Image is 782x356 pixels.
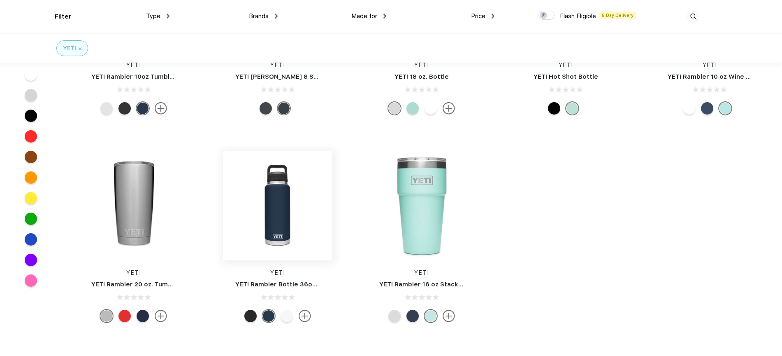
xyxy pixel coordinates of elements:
a: YETI Rambler 10oz Tumbler with Magslider Lid [91,73,235,80]
div: Stainless Steel [388,102,401,115]
div: Seafoam [719,102,731,115]
div: Filter [55,12,72,21]
img: filter_cancel.svg [79,47,81,50]
div: Navy [137,102,149,115]
div: Navy [701,102,713,115]
a: YETI [PERSON_NAME] 8 Soft Cooler [235,73,346,80]
img: more.svg [155,310,167,322]
span: Price [471,12,485,20]
div: Navy [278,102,290,115]
img: more.svg [443,310,455,322]
img: dropdown.png [383,14,386,19]
div: Navy [137,310,149,322]
span: Type [146,12,160,20]
div: Stainless Steel [100,310,113,322]
div: Stainless Steel [388,310,401,322]
span: Brands [249,12,269,20]
img: dropdown.png [492,14,494,19]
div: Stainless Steel [100,102,113,115]
a: YETI [559,62,573,68]
a: YETI Rambler 20 oz. Tumbler [91,281,181,288]
img: dropdown.png [167,14,169,19]
img: func=resize&h=266 [223,151,332,260]
a: YETI 18 oz. Bottle [394,73,449,80]
div: Seafoam Blue [566,102,578,115]
div: Black [244,310,257,322]
div: Black [118,102,131,115]
a: YETI Rambler Bottle 36oz Chug [235,281,333,288]
img: func=resize&h=266 [79,151,188,260]
div: Navy [262,310,275,322]
div: Black [548,102,560,115]
img: more.svg [443,102,455,115]
img: dropdown.png [275,14,278,19]
img: desktop_search.svg [687,10,700,23]
a: YETI Hot Shot Bottle [534,73,598,80]
img: more.svg [155,102,167,115]
a: YETI [270,62,285,68]
a: YETI [414,269,429,276]
div: White [425,102,437,115]
div: Seafoam [425,310,437,322]
span: Made for [351,12,377,20]
div: Charcoal [260,102,272,115]
div: White [683,102,695,115]
img: func=resize&h=266 [367,151,476,260]
a: YETI [270,269,285,276]
a: YETI [126,269,141,276]
div: Corporate Red [118,310,131,322]
div: Navy [406,310,419,322]
a: YETI [414,62,429,68]
div: Seafoam [406,102,419,115]
a: YETI Rambler 16 oz Stackable Pint with Magslider Lid [379,281,545,288]
a: YETI [126,62,141,68]
span: Flash Eligible [560,12,596,20]
img: more.svg [299,310,311,322]
div: White [281,310,293,322]
div: YETI [63,44,76,53]
a: YETI [703,62,717,68]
